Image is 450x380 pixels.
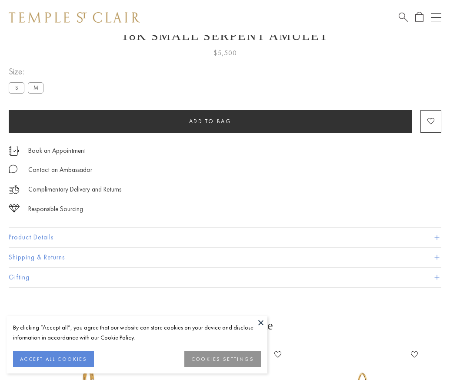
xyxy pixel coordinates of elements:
[9,204,20,212] img: icon_sourcing.svg
[28,146,86,155] a: Book an Appointment
[9,110,412,133] button: Add to bag
[9,165,17,173] img: MessageIcon-01_2.svg
[9,12,140,23] img: Temple St. Clair
[9,28,441,43] h1: 18K Small Serpent Amulet
[9,268,441,287] button: Gifting
[9,228,441,247] button: Product Details
[9,184,20,195] img: icon_delivery.svg
[28,82,43,93] label: M
[9,146,19,156] img: icon_appointment.svg
[399,12,408,23] a: Search
[213,47,237,59] span: $5,500
[9,248,441,267] button: Shipping & Returns
[28,204,83,215] div: Responsible Sourcing
[431,12,441,23] button: Open navigation
[28,165,92,175] div: Contact an Ambassador
[189,118,232,125] span: Add to bag
[13,323,261,343] div: By clicking “Accept all”, you agree that our website can store cookies on your device and disclos...
[9,64,47,79] span: Size:
[9,82,24,93] label: S
[13,351,94,367] button: ACCEPT ALL COOKIES
[184,351,261,367] button: COOKIES SETTINGS
[415,12,423,23] a: Open Shopping Bag
[28,184,121,195] p: Complimentary Delivery and Returns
